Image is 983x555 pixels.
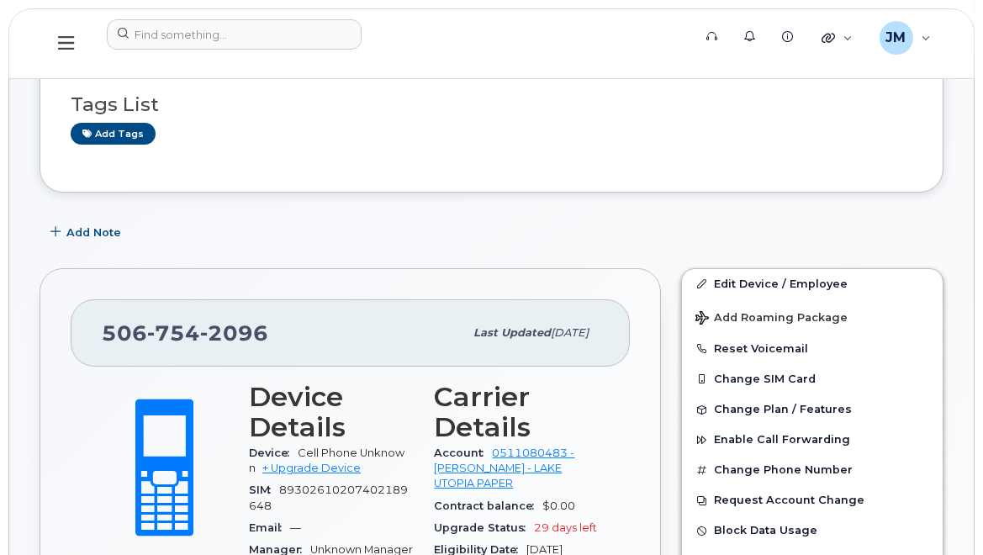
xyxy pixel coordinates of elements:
button: Change Plan / Features [682,394,943,425]
span: Upgrade Status [435,521,535,534]
a: + Upgrade Device [262,462,361,474]
a: Add tags [71,123,156,144]
span: — [290,521,301,534]
span: Last updated [473,326,551,339]
span: JM [886,28,906,48]
button: Request Account Change [682,485,943,515]
button: Enable Call Forwarding [682,425,943,455]
button: Reset Voicemail [682,334,943,364]
div: Quicklinks [810,21,864,55]
button: Change SIM Card [682,364,943,394]
a: Edit Device / Employee [682,269,943,299]
input: Find something... [107,19,362,50]
span: [DATE] [551,326,589,339]
span: $0.00 [543,499,576,512]
h3: Carrier Details [435,382,600,442]
span: 89302610207402189648 [249,484,408,511]
div: Janey McLaughlin [868,21,943,55]
span: Change Plan / Features [714,404,852,416]
span: 2096 [200,320,268,346]
span: 506 [102,320,268,346]
button: Change Phone Number [682,455,943,485]
span: 29 days left [535,521,598,534]
h3: Device Details [249,382,415,442]
span: Device [249,447,298,459]
a: 0511080483 - [PERSON_NAME] - LAKE UTOPIA PAPER [435,447,575,490]
span: SIM [249,484,279,496]
span: Cell Phone Unknown [249,447,404,474]
span: Contract balance [435,499,543,512]
span: Add Note [66,225,121,240]
h3: Tags List [71,94,912,115]
span: Account [435,447,493,459]
button: Add Roaming Package [682,299,943,334]
span: Enable Call Forwarding [714,434,850,447]
button: Add Note [40,218,135,248]
span: 754 [147,320,200,346]
span: Email [249,521,290,534]
span: Add Roaming Package [695,311,848,327]
button: Block Data Usage [682,515,943,546]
